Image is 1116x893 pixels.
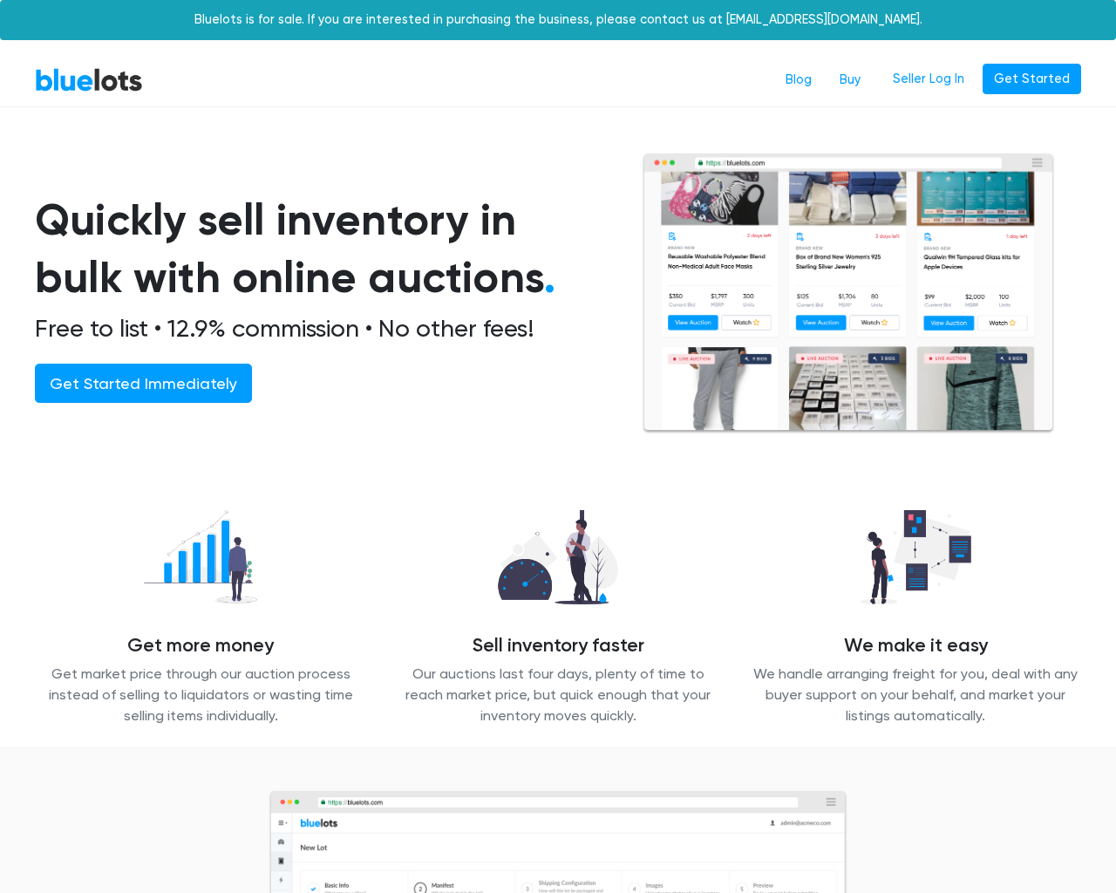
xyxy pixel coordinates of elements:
[772,64,826,97] a: Blog
[129,501,272,614] img: recover_more-49f15717009a7689fa30a53869d6e2571c06f7df1acb54a68b0676dd95821868.png
[392,664,724,726] p: Our auctions last four days, plenty of time to reach market price, but quick enough that your inv...
[35,364,252,403] a: Get Started Immediately
[881,64,976,95] a: Seller Log In
[35,191,600,307] h1: Quickly sell inventory in bulk with online auctions
[750,664,1081,726] p: We handle arranging freight for you, deal with any buyer support on your behalf, and market your ...
[35,67,143,92] a: BlueLots
[750,635,1081,658] h4: We make it easy
[642,153,1055,434] img: browserlots-effe8949e13f0ae0d7b59c7c387d2f9fb811154c3999f57e71a08a1b8b46c466.png
[35,664,366,726] p: Get market price through our auction process instead of selling to liquidators or wasting time se...
[392,635,724,658] h4: Sell inventory faster
[846,501,985,614] img: we_manage-77d26b14627abc54d025a00e9d5ddefd645ea4957b3cc0d2b85b0966dac19dae.png
[35,314,600,344] h2: Free to list • 12.9% commission • No other fees!
[544,251,555,303] span: .
[35,635,366,658] h4: Get more money
[484,501,633,614] img: sell_faster-bd2504629311caa3513348c509a54ef7601065d855a39eafb26c6393f8aa8a46.png
[826,64,874,97] a: Buy
[983,64,1081,95] a: Get Started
